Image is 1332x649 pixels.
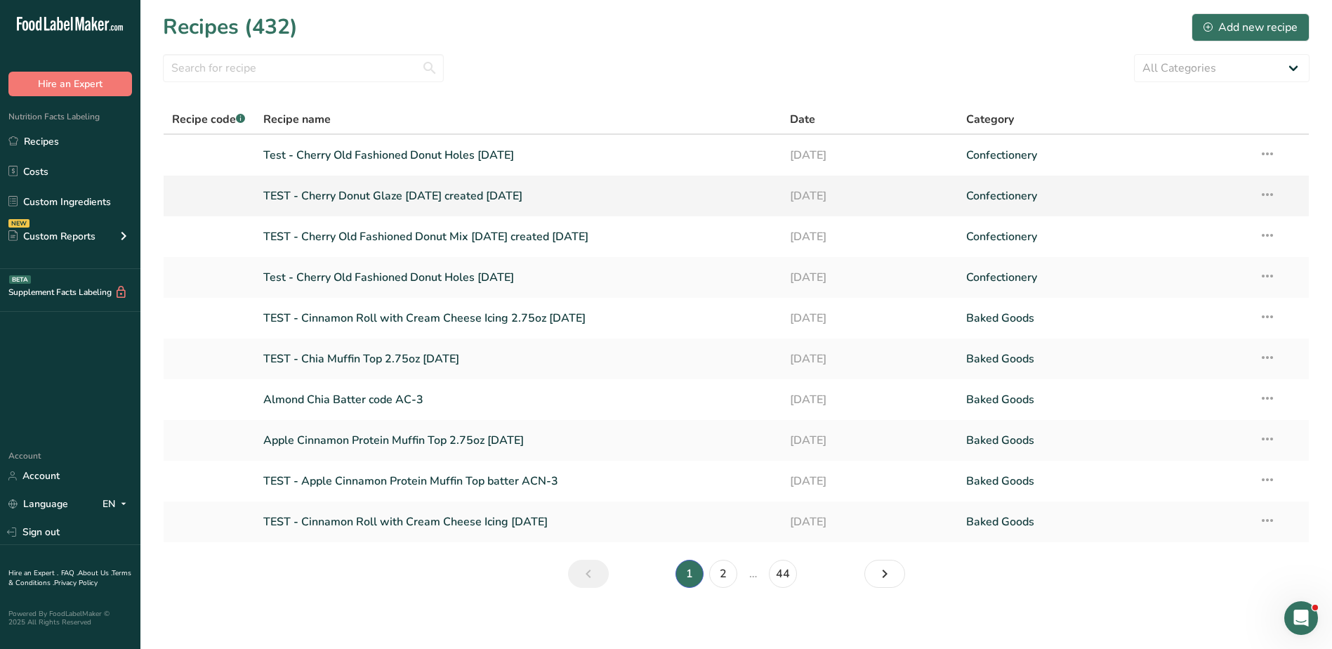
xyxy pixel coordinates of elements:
a: Hire an Expert . [8,568,58,578]
a: FAQ . [61,568,78,578]
a: Confectionery [966,222,1242,251]
a: TEST - Cinnamon Roll with Cream Cheese Icing 2.75oz [DATE] [263,303,774,333]
a: Almond Chia Batter code AC-3 [263,385,774,414]
a: Test - Cherry Old Fashioned Donut Holes [DATE] [263,263,774,292]
a: Page 44. [769,560,797,588]
a: TEST - Cherry Donut Glaze [DATE] created [DATE] [263,181,774,211]
div: Powered By FoodLabelMaker © 2025 All Rights Reserved [8,610,132,627]
a: [DATE] [790,303,949,333]
a: Previous page [568,560,609,588]
a: TEST - Apple Cinnamon Protein Muffin Top batter ACN-3 [263,466,774,496]
input: Search for recipe [163,54,444,82]
iframe: Intercom live chat [1284,601,1318,635]
a: [DATE] [790,263,949,292]
span: Recipe code [172,112,245,127]
a: [DATE] [790,507,949,537]
span: Date [790,111,815,128]
div: NEW [8,219,29,228]
a: Terms & Conditions . [8,568,131,588]
div: Custom Reports [8,229,95,244]
a: [DATE] [790,466,949,496]
button: Hire an Expert [8,72,132,96]
a: Privacy Policy [54,578,98,588]
div: Add new recipe [1204,19,1298,36]
a: Test - Cherry Old Fashioned Donut Holes [DATE] [263,140,774,170]
a: Baked Goods [966,426,1242,455]
a: [DATE] [790,344,949,374]
div: BETA [9,275,31,284]
a: Confectionery [966,140,1242,170]
a: TEST - Chia Muffin Top 2.75oz [DATE] [263,344,774,374]
a: TEST - Cinnamon Roll with Cream Cheese Icing [DATE] [263,507,774,537]
a: Confectionery [966,263,1242,292]
a: Language [8,492,68,516]
h1: Recipes (432) [163,11,298,43]
a: Baked Goods [966,466,1242,496]
a: Next page [864,560,905,588]
a: Baked Goods [966,507,1242,537]
a: Page 2. [709,560,737,588]
a: Apple Cinnamon Protein Muffin Top 2.75oz [DATE] [263,426,774,455]
a: [DATE] [790,426,949,455]
a: [DATE] [790,181,949,211]
span: Category [966,111,1014,128]
a: Baked Goods [966,385,1242,414]
span: Recipe name [263,111,331,128]
a: Confectionery [966,181,1242,211]
a: TEST - Cherry Old Fashioned Donut Mix [DATE] created [DATE] [263,222,774,251]
a: [DATE] [790,140,949,170]
a: Baked Goods [966,344,1242,374]
a: [DATE] [790,385,949,414]
div: EN [103,496,132,513]
a: About Us . [78,568,112,578]
a: [DATE] [790,222,949,251]
button: Add new recipe [1192,13,1310,41]
a: Baked Goods [966,303,1242,333]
